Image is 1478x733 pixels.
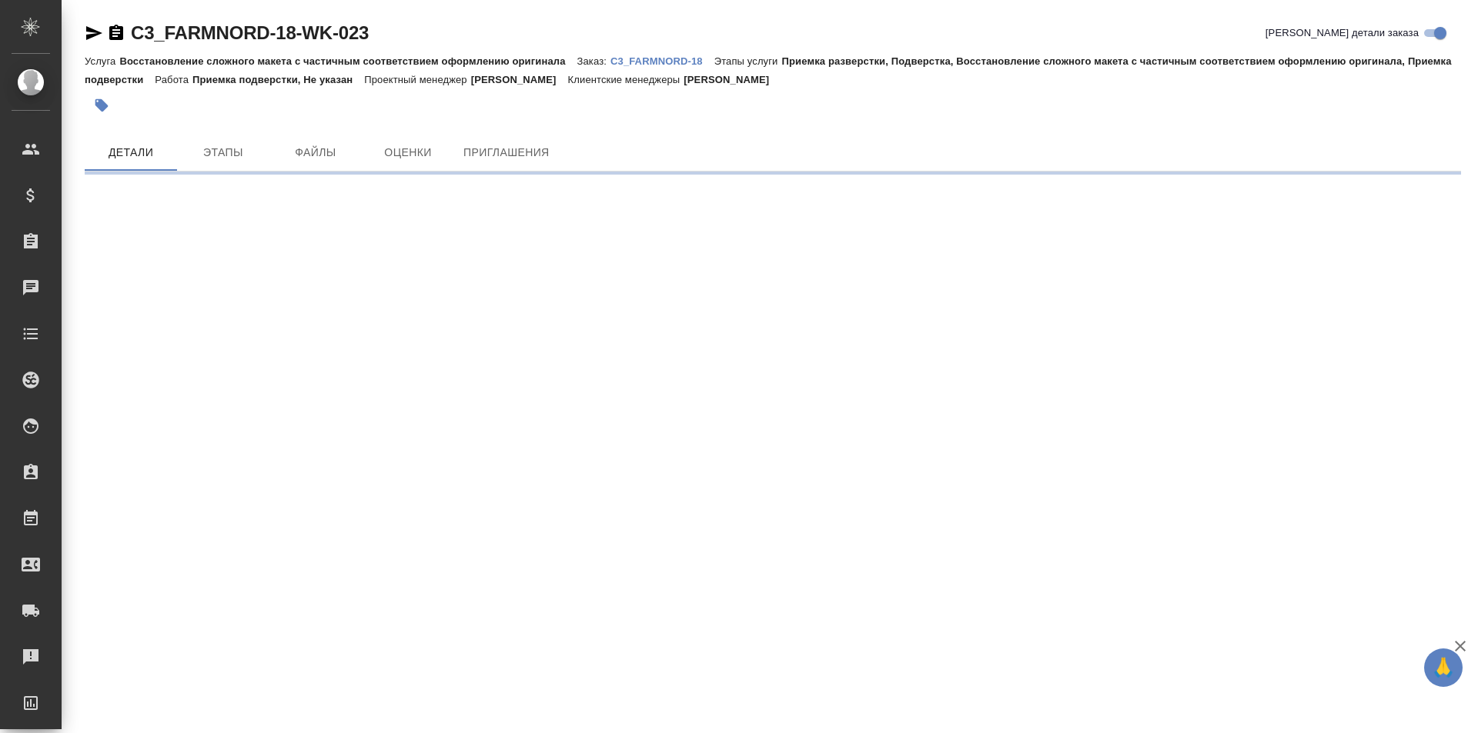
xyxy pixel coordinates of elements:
[85,88,119,122] button: Добавить тэг
[471,74,568,85] p: [PERSON_NAME]
[85,24,103,42] button: Скопировать ссылку для ЯМессенджера
[364,74,470,85] p: Проектный менеджер
[131,22,369,43] a: C3_FARMNORD-18-WK-023
[610,54,714,67] a: C3_FARMNORD-18
[577,55,610,67] p: Заказ:
[684,74,781,85] p: [PERSON_NAME]
[85,55,1452,85] p: Приемка разверстки, Подверстка, Восстановление сложного макета с частичным соответствием оформлен...
[155,74,192,85] p: Работа
[85,55,119,67] p: Услуга
[186,143,260,162] span: Этапы
[192,74,364,85] p: Приемка подверстки, Не указан
[610,55,714,67] p: C3_FARMNORD-18
[94,143,168,162] span: Детали
[1266,25,1419,41] span: [PERSON_NAME] детали заказа
[371,143,445,162] span: Оценки
[714,55,782,67] p: Этапы услуги
[463,143,550,162] span: Приглашения
[1430,651,1456,684] span: 🙏
[1424,648,1463,687] button: 🙏
[568,74,684,85] p: Клиентские менеджеры
[107,24,125,42] button: Скопировать ссылку
[279,143,353,162] span: Файлы
[119,55,577,67] p: Восстановление сложного макета с частичным соответствием оформлению оригинала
